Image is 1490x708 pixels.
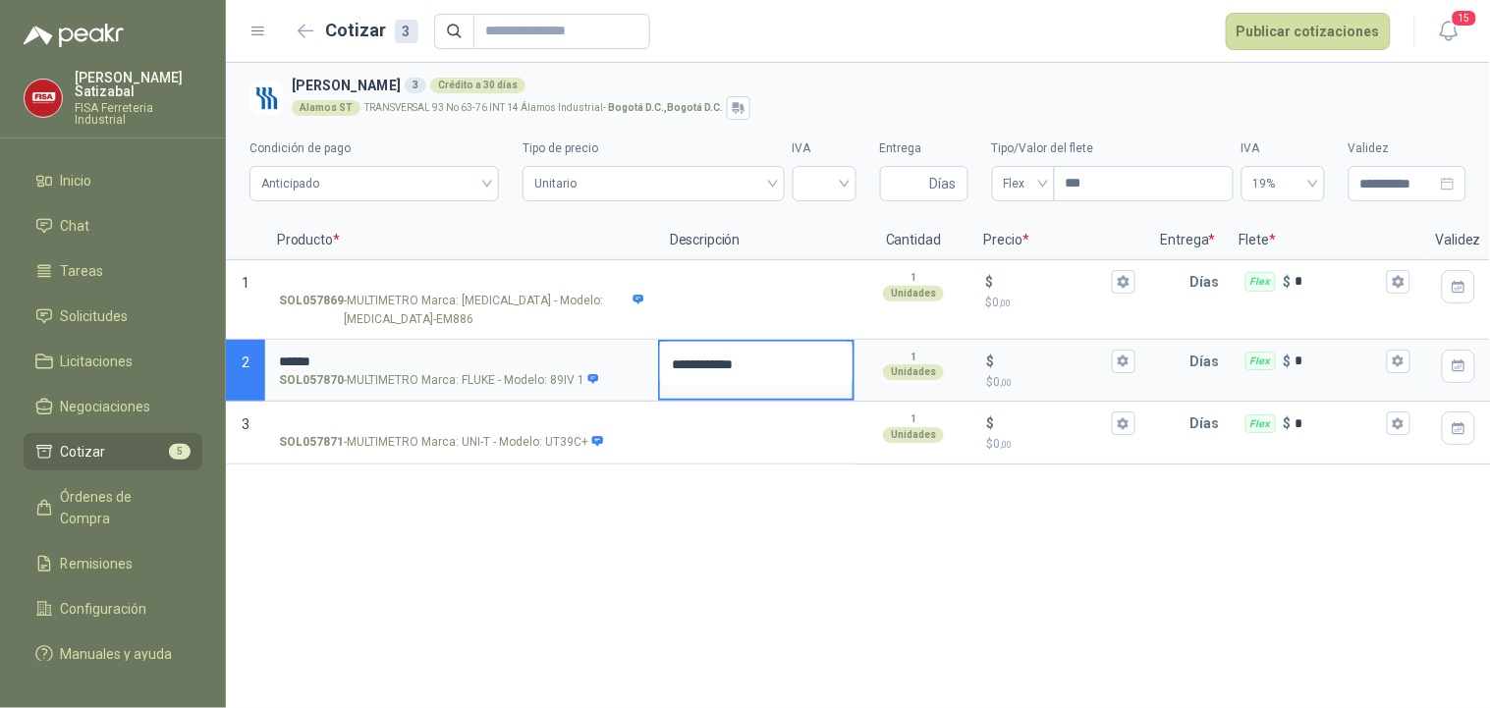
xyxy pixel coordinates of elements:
p: 1 [911,350,916,365]
span: Solicitudes [61,305,129,327]
button: Flex $ [1387,350,1410,373]
label: Tipo de precio [523,139,784,158]
input: Flex $ [1296,274,1383,289]
a: Inicio [24,162,202,199]
p: $ [986,373,1135,392]
p: Días [1190,404,1228,443]
p: $ [1284,351,1292,372]
p: Producto [265,221,658,260]
label: IVA [793,139,856,158]
button: 15 [1431,14,1466,49]
p: FISA Ferreteria Industrial [75,102,202,126]
span: Licitaciones [61,351,134,372]
span: 0 [993,437,1012,451]
span: Remisiones [61,553,134,574]
span: Órdenes de Compra [61,486,184,529]
p: $ [1284,412,1292,434]
p: Descripción [658,221,855,260]
p: [PERSON_NAME] Satizabal [75,71,202,98]
p: Entrega [1149,221,1228,260]
span: Negociaciones [61,396,151,417]
p: $ [986,435,1135,454]
label: Tipo/Valor del flete [992,139,1234,158]
input: SOL057870-MULTIMETRO Marca: FLUKE - Modelo: 89IV 1 [279,354,644,369]
span: Flex [1004,169,1043,198]
p: TRANSVERSAL 93 No 63-76 INT 14 Álamos Industrial - [364,103,723,113]
span: 0 [993,375,1012,389]
button: $$0,00 [1112,270,1135,294]
span: Configuración [61,598,147,620]
span: 15 [1451,9,1478,27]
a: Órdenes de Compra [24,478,202,537]
h3: [PERSON_NAME] [292,75,1459,96]
span: ,00 [1000,298,1012,308]
button: $$0,00 [1112,350,1135,373]
div: Unidades [883,427,944,443]
div: Unidades [883,286,944,301]
strong: SOL057871 [279,433,344,452]
p: Precio [972,221,1149,260]
p: Flete [1228,221,1424,260]
span: 2 [242,354,249,370]
p: $ [986,412,994,434]
p: $ [1284,271,1292,293]
span: Cotizar [61,441,106,463]
label: Validez [1349,139,1466,158]
strong: Bogotá D.C. , Bogotá D.C. [608,102,723,113]
span: 0 [993,296,1012,309]
span: Tareas [61,260,104,282]
div: Unidades [883,364,944,380]
div: Alamos ST [292,100,360,116]
div: Flex [1245,272,1276,292]
span: ,00 [1000,377,1012,388]
a: Solicitudes [24,298,202,335]
input: SOL057869-MULTIMETRO Marca: [MEDICAL_DATA] - Modelo: [MEDICAL_DATA]-EM886 [279,275,644,290]
button: Flex $ [1387,411,1410,435]
a: Licitaciones [24,343,202,380]
p: $ [986,294,1135,312]
label: IVA [1242,139,1325,158]
span: Unitario [534,169,772,198]
p: $ [986,351,994,372]
a: Chat [24,207,202,245]
a: Cotizar5 [24,433,202,470]
input: Flex $ [1296,354,1383,368]
div: 3 [405,78,426,93]
button: Publicar cotizaciones [1226,13,1391,50]
img: Company Logo [249,81,284,115]
label: Entrega [880,139,968,158]
span: Días [930,167,957,200]
input: $$0,00 [998,416,1108,431]
input: Flex $ [1296,416,1383,431]
span: 3 [242,416,249,432]
span: Chat [61,215,90,237]
p: - MULTIMETRO Marca: [MEDICAL_DATA] - Modelo: [MEDICAL_DATA]-EM886 [279,292,644,329]
a: Remisiones [24,545,202,582]
a: Configuración [24,590,202,627]
input: $$0,00 [998,354,1108,368]
input: $$0,00 [998,274,1108,289]
a: Negociaciones [24,388,202,425]
p: $ [986,271,994,293]
span: Inicio [61,170,92,191]
a: Tareas [24,252,202,290]
img: Company Logo [25,80,62,117]
div: Flex [1245,352,1276,371]
input: SOL057871-MULTIMETRO Marca: UNI-T - Modelo: UT39C+ [279,416,644,431]
p: 1 [911,270,916,286]
a: Manuales y ayuda [24,635,202,673]
label: Condición de pago [249,139,499,158]
p: 1 [911,411,916,427]
p: Días [1190,262,1228,301]
button: Flex $ [1387,270,1410,294]
p: Cantidad [855,221,972,260]
span: Manuales y ayuda [61,643,173,665]
div: 3 [395,20,418,43]
span: Anticipado [261,169,487,198]
button: $$0,00 [1112,411,1135,435]
strong: SOL057870 [279,371,344,390]
p: - MULTIMETRO Marca: UNI-T - Modelo: UT39C+ [279,433,604,452]
h2: Cotizar [326,17,418,44]
p: Días [1190,342,1228,381]
p: - MULTIMETRO Marca: FLUKE - Modelo: 89IV 1 [279,371,600,390]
